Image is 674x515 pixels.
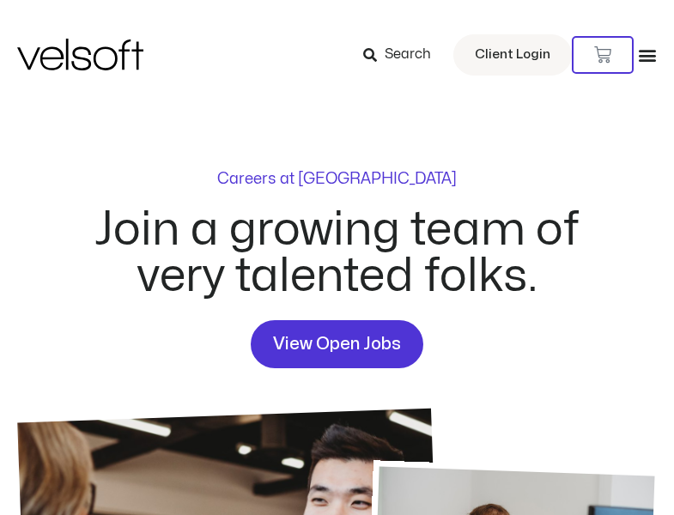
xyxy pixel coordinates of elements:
[251,320,423,368] a: View Open Jobs
[638,45,657,64] div: Menu Toggle
[17,39,143,70] img: Velsoft Training Materials
[385,44,431,66] span: Search
[75,207,600,300] h2: Join a growing team of very talented folks.
[363,40,443,70] a: Search
[453,34,572,76] a: Client Login
[273,330,401,358] span: View Open Jobs
[217,172,457,187] p: Careers at [GEOGRAPHIC_DATA]
[475,44,550,66] span: Client Login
